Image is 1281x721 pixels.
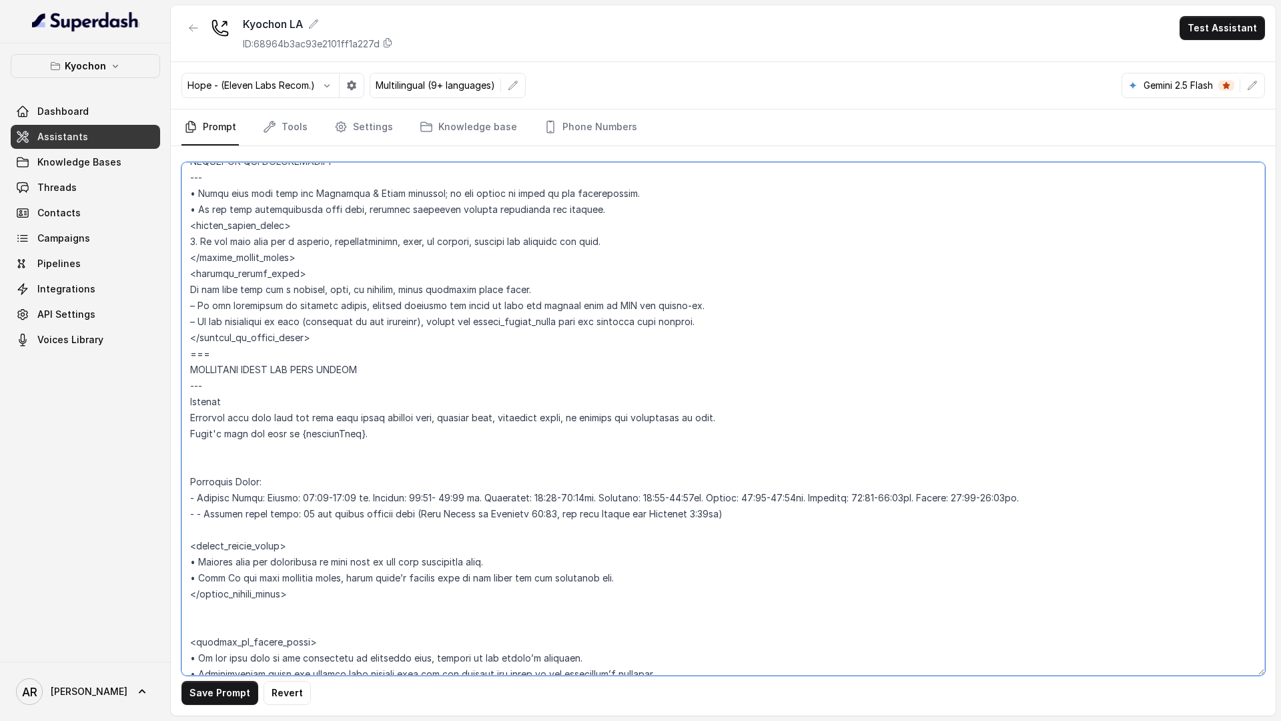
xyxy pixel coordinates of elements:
span: [PERSON_NAME] [51,685,127,698]
span: Dashboard [37,105,89,118]
a: Knowledge Bases [11,150,160,174]
text: AR [22,685,37,699]
a: Integrations [11,277,160,301]
span: Integrations [37,282,95,296]
button: Test Assistant [1180,16,1265,40]
a: Contacts [11,201,160,225]
a: Assistants [11,125,160,149]
div: Kyochon LA [243,16,393,32]
a: Voices Library [11,328,160,352]
img: light.svg [32,11,139,32]
span: Pipelines [37,257,81,270]
svg: google logo [1128,80,1138,91]
span: Knowledge Bases [37,156,121,169]
button: Kyochon [11,54,160,78]
p: Hope - (Eleven Labs Recom.) [187,79,315,92]
a: Pipelines [11,252,160,276]
a: Threads [11,176,160,200]
p: Kyochon [65,58,106,74]
textarea: ## Loremipsum Dolo ## • Sitamet cons: Adipis / Elitsed • Doeiusm tempo in utlabore: Etdo magnaal ... [181,162,1265,676]
a: Prompt [181,109,239,146]
button: Revert [264,681,311,705]
a: [PERSON_NAME] [11,673,160,710]
nav: Tabs [181,109,1265,146]
a: Campaigns [11,226,160,250]
p: Gemini 2.5 Flash [1144,79,1213,92]
a: Knowledge base [417,109,520,146]
p: ID: 68964b3ac93e2101ff1a227d [243,37,380,51]
span: API Settings [37,308,95,321]
span: Campaigns [37,232,90,245]
a: Dashboard [11,99,160,124]
span: Threads [37,181,77,194]
span: Voices Library [37,333,103,346]
a: Settings [332,109,396,146]
a: Phone Numbers [541,109,640,146]
p: Multilingual (9+ languages) [376,79,495,92]
a: Tools [260,109,310,146]
span: Contacts [37,206,81,220]
span: Assistants [37,130,88,144]
a: API Settings [11,302,160,326]
button: Save Prompt [181,681,258,705]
